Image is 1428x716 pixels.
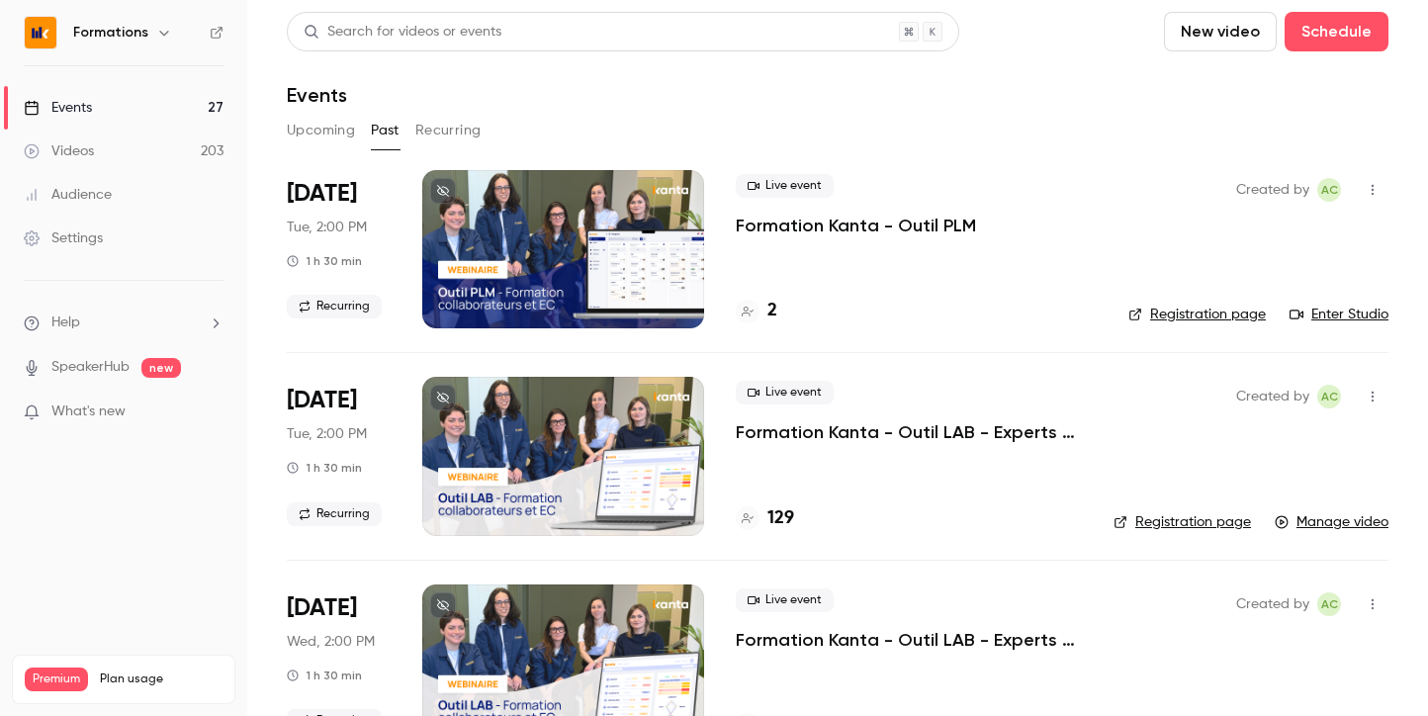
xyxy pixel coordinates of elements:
[1236,385,1309,408] span: Created by
[287,115,355,146] button: Upcoming
[304,22,501,43] div: Search for videos or events
[25,17,56,48] img: Formations
[73,23,148,43] h6: Formations
[287,668,362,683] div: 1 h 30 min
[1317,385,1341,408] span: Anaïs Cachelou
[1236,178,1309,202] span: Created by
[1317,178,1341,202] span: Anaïs Cachelou
[287,218,367,237] span: Tue, 2:00 PM
[371,115,400,146] button: Past
[287,592,357,624] span: [DATE]
[767,505,794,532] h4: 129
[24,98,92,118] div: Events
[24,185,112,205] div: Audience
[24,313,223,333] li: help-dropdown-opener
[1285,12,1388,51] button: Schedule
[51,402,126,422] span: What's new
[736,505,794,532] a: 129
[1290,305,1388,324] a: Enter Studio
[1236,592,1309,616] span: Created by
[767,298,777,324] h4: 2
[24,228,103,248] div: Settings
[1128,305,1266,324] a: Registration page
[1321,385,1338,408] span: AC
[287,460,362,476] div: 1 h 30 min
[287,377,391,535] div: Sep 9 Tue, 2:00 PM (Europe/Paris)
[1164,12,1277,51] button: New video
[287,253,362,269] div: 1 h 30 min
[287,83,347,107] h1: Events
[287,170,391,328] div: Sep 9 Tue, 2:00 PM (Europe/Paris)
[287,178,357,210] span: [DATE]
[1317,592,1341,616] span: Anaïs Cachelou
[736,420,1082,444] a: Formation Kanta - Outil LAB - Experts Comptables & Collaborateurs
[200,403,223,421] iframe: Noticeable Trigger
[736,628,1082,652] a: Formation Kanta - Outil LAB - Experts Comptables & Collaborateurs
[736,588,834,612] span: Live event
[1321,592,1338,616] span: AC
[100,671,223,687] span: Plan usage
[736,174,834,198] span: Live event
[736,214,976,237] a: Formation Kanta - Outil PLM
[287,385,357,416] span: [DATE]
[736,298,777,324] a: 2
[51,357,130,378] a: SpeakerHub
[287,632,375,652] span: Wed, 2:00 PM
[1275,512,1388,532] a: Manage video
[287,502,382,526] span: Recurring
[141,358,181,378] span: new
[736,381,834,404] span: Live event
[287,424,367,444] span: Tue, 2:00 PM
[1114,512,1251,532] a: Registration page
[415,115,482,146] button: Recurring
[51,313,80,333] span: Help
[25,668,88,691] span: Premium
[1321,178,1338,202] span: AC
[24,141,94,161] div: Videos
[287,295,382,318] span: Recurring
